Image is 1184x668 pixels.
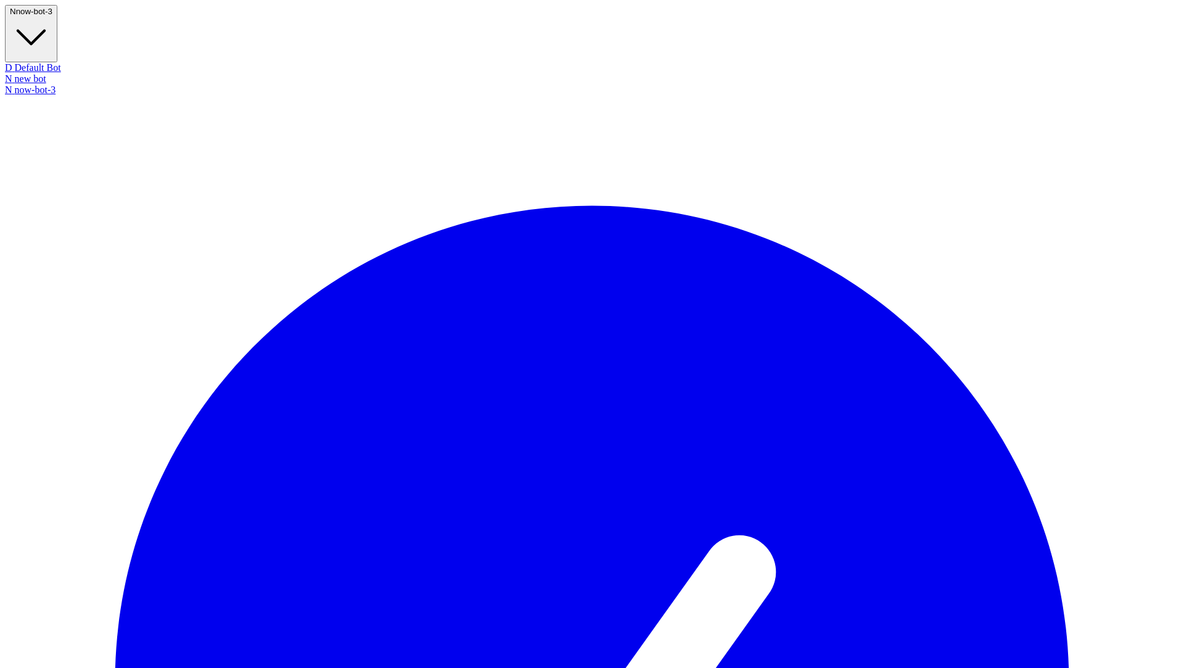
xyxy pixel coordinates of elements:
[5,73,12,84] span: N
[5,73,1179,85] div: new bot
[16,7,52,16] span: now-bot-3
[5,85,1179,96] div: now-bot-3
[5,5,57,62] button: Nnow-bot-3
[5,85,12,95] span: N
[5,62,12,73] span: D
[5,62,1179,73] div: Default Bot
[10,7,16,16] span: N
